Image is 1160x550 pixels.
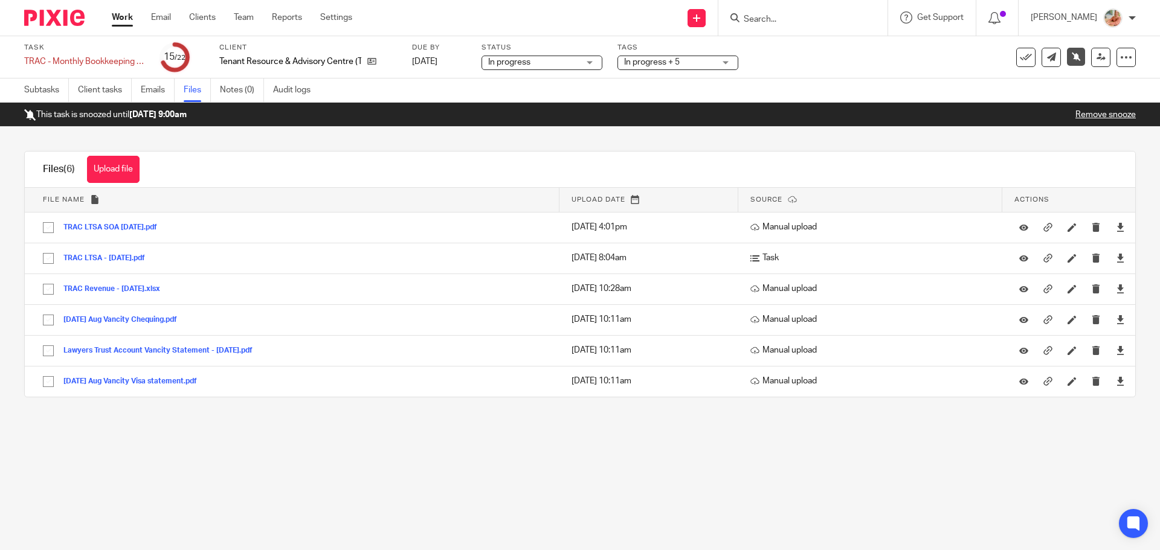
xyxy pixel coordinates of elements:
[112,11,133,24] a: Work
[750,313,996,325] p: Manual upload
[750,196,782,203] span: Source
[63,223,166,232] button: TRAC LTSA SOA [DATE].pdf
[572,283,732,295] p: [DATE] 10:28am
[63,254,154,263] button: TRAC LTSA - [DATE].pdf
[572,313,732,325] p: [DATE] 10:11am
[572,344,732,356] p: [DATE] 10:11am
[63,316,186,324] button: [DATE] Aug Vancity Chequing.pdf
[482,43,602,53] label: Status
[141,78,175,102] a: Emails
[1116,252,1125,264] a: Download
[37,309,60,331] input: Select
[1103,8,1123,28] img: MIC.jpg
[1031,11,1097,24] p: [PERSON_NAME]
[750,375,996,387] p: Manual upload
[1075,110,1136,119] a: Remove snooze
[129,110,187,119] b: [DATE] 9:00am
[572,196,625,203] span: Upload date
[320,11,352,24] a: Settings
[1116,344,1125,356] a: Download
[37,339,60,362] input: Select
[184,78,211,102] a: Files
[750,252,996,264] p: Task
[24,43,145,53] label: Task
[1116,313,1125,325] a: Download
[750,344,996,356] p: Manual upload
[63,285,169,293] button: TRAC Revenue - [DATE].xlsx
[1116,221,1125,233] a: Download
[412,43,466,53] label: Due by
[617,43,738,53] label: Tags
[37,370,60,393] input: Select
[488,58,530,66] span: In progress
[219,43,397,53] label: Client
[1116,375,1125,387] a: Download
[43,163,75,176] h1: Files
[37,278,60,301] input: Select
[750,221,996,233] p: Manual upload
[43,196,85,203] span: File name
[572,375,732,387] p: [DATE] 10:11am
[272,11,302,24] a: Reports
[1014,196,1049,203] span: Actions
[37,247,60,270] input: Select
[37,216,60,239] input: Select
[24,109,187,121] p: This task is snoozed until
[412,57,437,66] span: [DATE]
[743,14,851,25] input: Search
[220,78,264,102] a: Notes (0)
[1116,283,1125,295] a: Download
[219,56,361,68] p: Tenant Resource & Advisory Centre (TRAC)
[175,54,185,61] small: /22
[234,11,254,24] a: Team
[63,164,75,174] span: (6)
[87,156,140,183] button: Upload file
[917,13,964,22] span: Get Support
[572,252,732,264] p: [DATE] 8:04am
[78,78,132,102] a: Client tasks
[189,11,216,24] a: Clients
[624,58,680,66] span: In progress + 5
[750,283,996,295] p: Manual upload
[164,50,185,64] div: 15
[24,10,85,26] img: Pixie
[63,377,206,386] button: [DATE] Aug Vancity Visa statement.pdf
[151,11,171,24] a: Email
[273,78,320,102] a: Audit logs
[24,78,69,102] a: Subtasks
[572,221,732,233] p: [DATE] 4:01pm
[24,56,145,68] div: TRAC - Monthly Bookkeeping - August
[63,347,262,355] button: Lawyers Trust Account Vancity Statement - [DATE].pdf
